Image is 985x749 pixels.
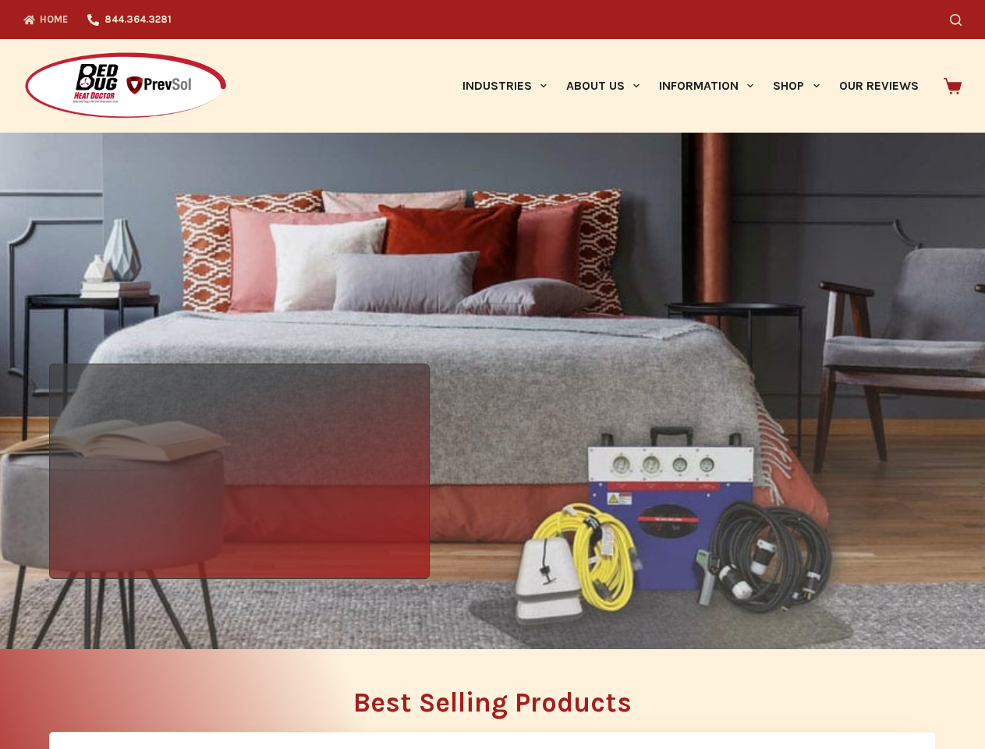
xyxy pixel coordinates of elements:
[556,39,649,133] a: About Us
[829,39,928,133] a: Our Reviews
[764,39,829,133] a: Shop
[49,689,936,716] h2: Best Selling Products
[23,51,228,121] img: Prevsol/Bed Bug Heat Doctor
[650,39,764,133] a: Information
[452,39,928,133] nav: Primary
[452,39,556,133] a: Industries
[950,14,962,26] button: Search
